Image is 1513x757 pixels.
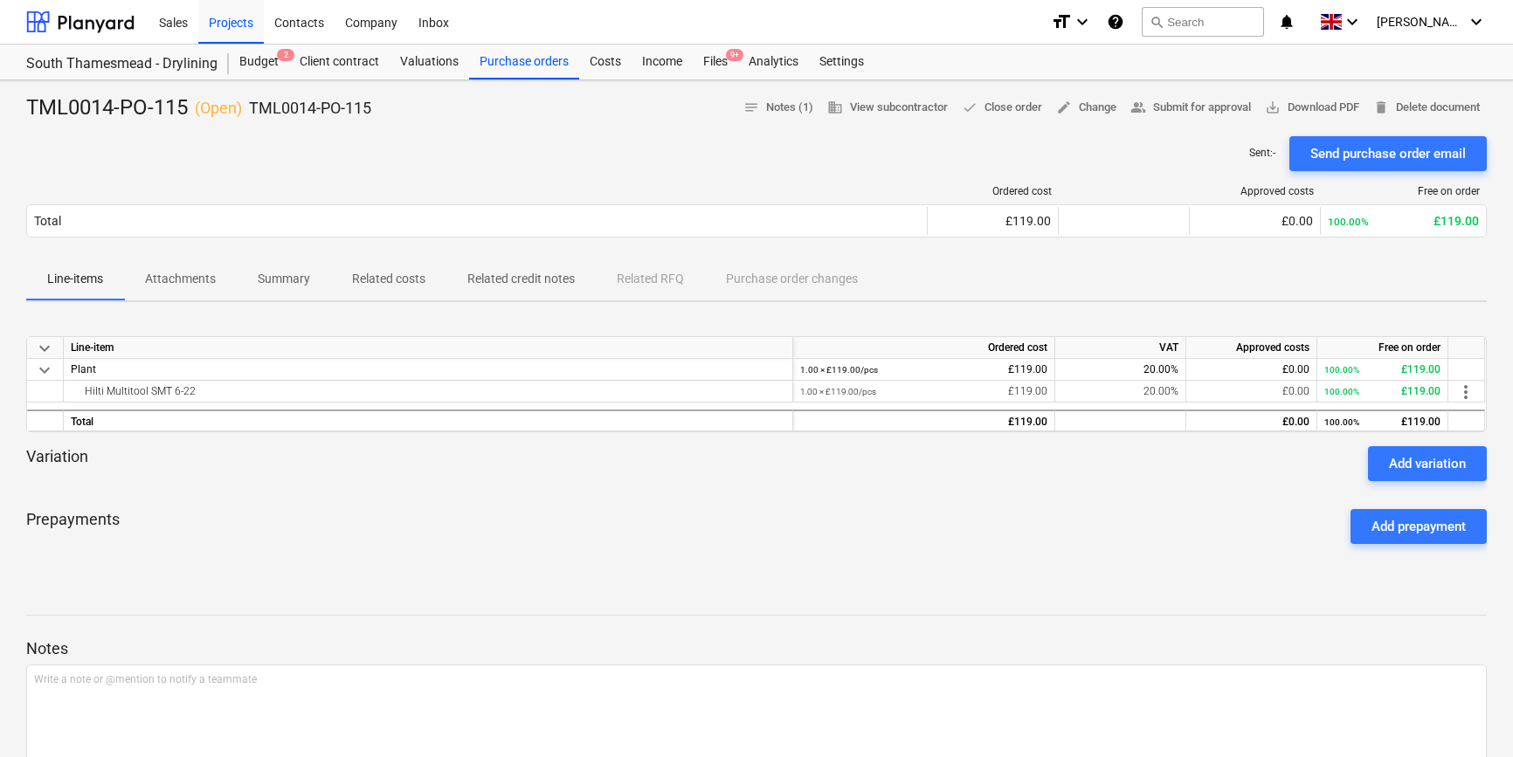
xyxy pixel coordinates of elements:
i: notifications [1278,11,1295,32]
button: Change [1049,94,1123,121]
a: Valuations [390,45,469,79]
div: TML0014-PO-115 [26,94,371,122]
div: £0.00 [1193,411,1309,433]
div: £119.00 [1324,381,1440,403]
p: Related credit notes [467,270,575,288]
span: done [962,100,978,115]
span: [PERSON_NAME] [1377,15,1464,29]
div: £119.00 [1324,359,1440,381]
span: Notes (1) [743,98,813,118]
div: Hilti Multitool SMT 6-22 [71,381,785,402]
div: Files [693,45,738,79]
span: save_alt [1265,100,1281,115]
p: Variation [26,446,88,481]
div: £119.00 [800,359,1047,381]
button: Close order [955,94,1049,121]
span: business [827,100,843,115]
div: Send purchase order email [1310,142,1466,165]
div: Add variation [1389,452,1466,475]
a: Purchase orders [469,45,579,79]
a: Budget2 [229,45,289,79]
span: more_vert [1455,382,1476,403]
div: VAT [1055,337,1186,359]
p: Sent : - [1249,146,1275,161]
div: Add prepayment [1371,515,1466,538]
div: Total [34,214,61,228]
button: Download PDF [1258,94,1366,121]
div: Ordered cost [793,337,1055,359]
button: Delete document [1366,94,1487,121]
div: £0.00 [1193,359,1309,381]
a: Files9+ [693,45,738,79]
p: ( Open ) [195,98,242,119]
div: Ordered cost [935,185,1052,197]
span: Delete document [1373,98,1480,118]
small: 100.00% [1324,387,1359,396]
button: Send purchase order email [1289,136,1487,171]
a: Settings [809,45,874,79]
small: 1.00 × £119.00 / pcs [800,387,876,396]
span: edit [1056,100,1072,115]
button: Notes (1) [736,94,820,121]
span: Close order [962,98,1042,118]
i: format_size [1051,11,1072,32]
div: 20.00% [1055,359,1186,381]
small: 100.00% [1328,216,1369,228]
button: Add prepayment [1351,509,1487,544]
span: notes [743,100,759,115]
button: Submit for approval [1123,94,1258,121]
div: £119.00 [1324,411,1440,433]
span: 2 [277,49,294,61]
a: Client contract [289,45,390,79]
button: Search [1142,7,1264,37]
div: 20.00% [1055,381,1186,403]
div: South Thamesmead - Drylining [26,55,208,73]
div: £119.00 [935,214,1051,228]
div: Line-item [64,337,793,359]
div: Approved costs [1197,185,1314,197]
small: 100.00% [1324,417,1359,427]
span: delete [1373,100,1389,115]
span: View subcontractor [827,98,948,118]
div: £119.00 [800,381,1047,403]
div: Free on order [1317,337,1448,359]
a: Analytics [738,45,809,79]
span: Change [1056,98,1116,118]
div: Total [64,409,793,431]
div: £119.00 [1328,214,1479,228]
span: search [1150,15,1164,29]
div: Budget [229,45,289,79]
button: View subcontractor [820,94,955,121]
p: Line-items [47,270,103,288]
div: Approved costs [1186,337,1317,359]
small: 1.00 × £119.00 / pcs [800,365,878,375]
i: keyboard_arrow_down [1466,11,1487,32]
iframe: Chat Widget [1426,673,1513,757]
div: £119.00 [800,411,1047,433]
a: Costs [579,45,632,79]
i: keyboard_arrow_down [1072,11,1093,32]
i: Knowledge base [1107,11,1124,32]
button: Add variation [1368,446,1487,481]
span: people_alt [1130,100,1146,115]
i: keyboard_arrow_down [1342,11,1363,32]
span: 9+ [726,49,743,61]
span: Submit for approval [1130,98,1251,118]
div: Free on order [1328,185,1480,197]
span: Plant [71,363,96,375]
span: keyboard_arrow_down [34,360,55,381]
p: Summary [258,270,310,288]
p: Notes [26,638,1487,659]
span: Download PDF [1265,98,1359,118]
p: Prepayments [26,509,120,544]
a: Income [632,45,693,79]
div: £0.00 [1197,214,1313,228]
